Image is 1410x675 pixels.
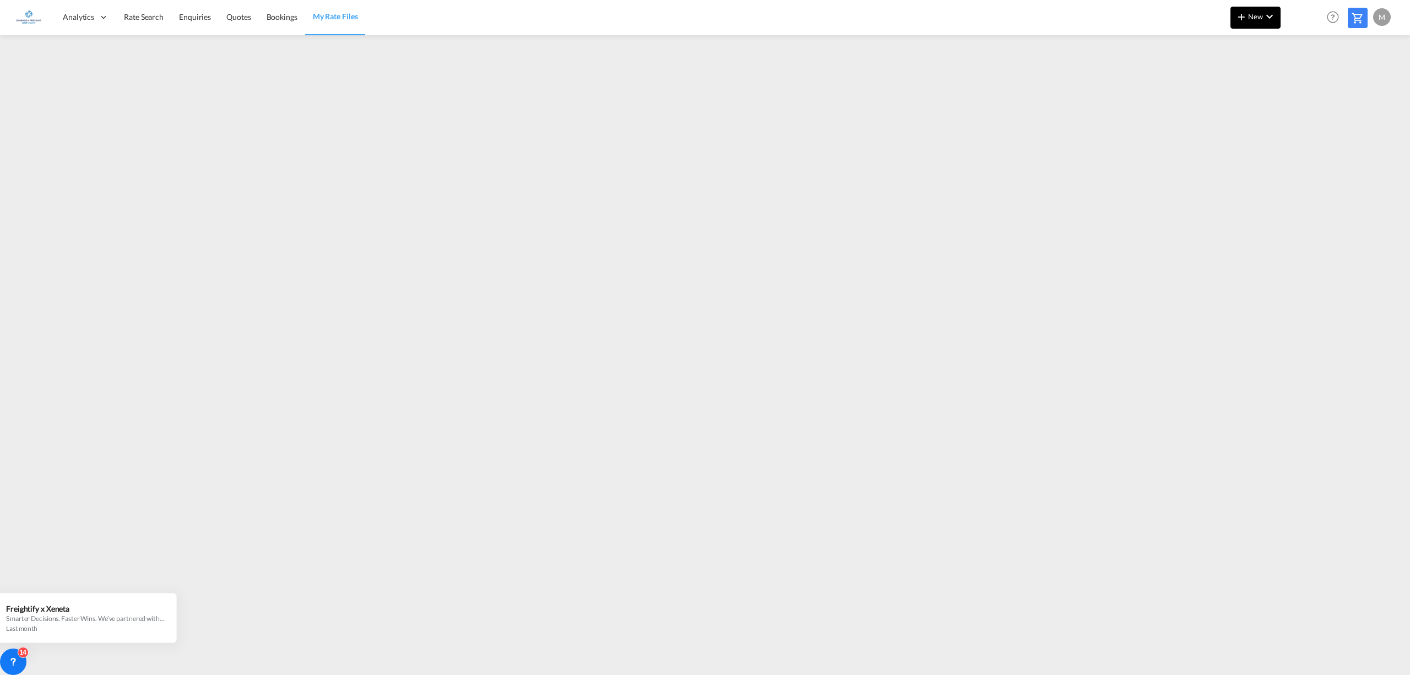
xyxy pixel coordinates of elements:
[267,12,297,21] span: Bookings
[1230,7,1281,29] button: icon-plus 400-fgNewicon-chevron-down
[17,5,41,30] img: e1326340b7c511ef854e8d6a806141ad.jpg
[1373,8,1391,26] div: M
[63,12,94,23] span: Analytics
[1324,8,1348,28] div: Help
[1235,10,1248,23] md-icon: icon-plus 400-fg
[226,12,251,21] span: Quotes
[124,12,164,21] span: Rate Search
[313,12,358,21] span: My Rate Files
[1324,8,1342,26] span: Help
[179,12,211,21] span: Enquiries
[1263,10,1276,23] md-icon: icon-chevron-down
[1235,12,1276,21] span: New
